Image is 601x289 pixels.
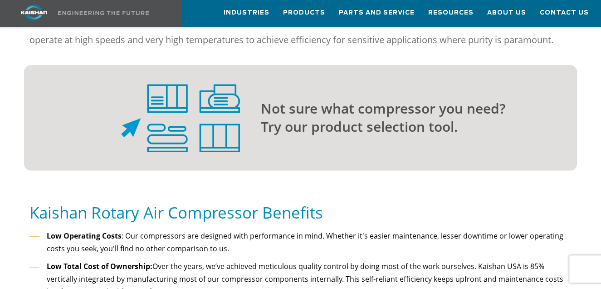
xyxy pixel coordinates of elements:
[487,0,526,25] a: About Us
[47,231,122,241] strong: Low Operating Costs
[540,8,589,18] span: Contact Us
[339,8,415,18] span: Parts and Service
[487,8,526,18] span: About Us
[58,11,149,15] img: Engineering the future
[29,202,572,223] h5: Kaishan Rotary Air Compressor Benefits
[29,84,240,152] div: product select tool icon
[339,0,415,25] a: Parts and Service
[29,13,572,49] p: Oil-free rotary screw air compressors, on the other hand, do not use oil within their compression...
[224,0,269,25] a: Industries
[428,8,474,18] span: Resources
[283,0,325,25] a: Products
[261,100,541,136] p: Not sure what compressor you need? Try our product selection tool.
[428,0,474,25] a: Resources
[540,0,589,25] a: Contact Us
[29,229,572,255] li: : Our compressors are designed with performance in mind. Whether it's easier maintenance, lesser ...
[224,8,269,18] span: Industries
[283,8,325,18] span: Products
[47,261,152,271] strong: Low Total Cost of Ownership:
[121,84,240,152] img: product select tool icon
